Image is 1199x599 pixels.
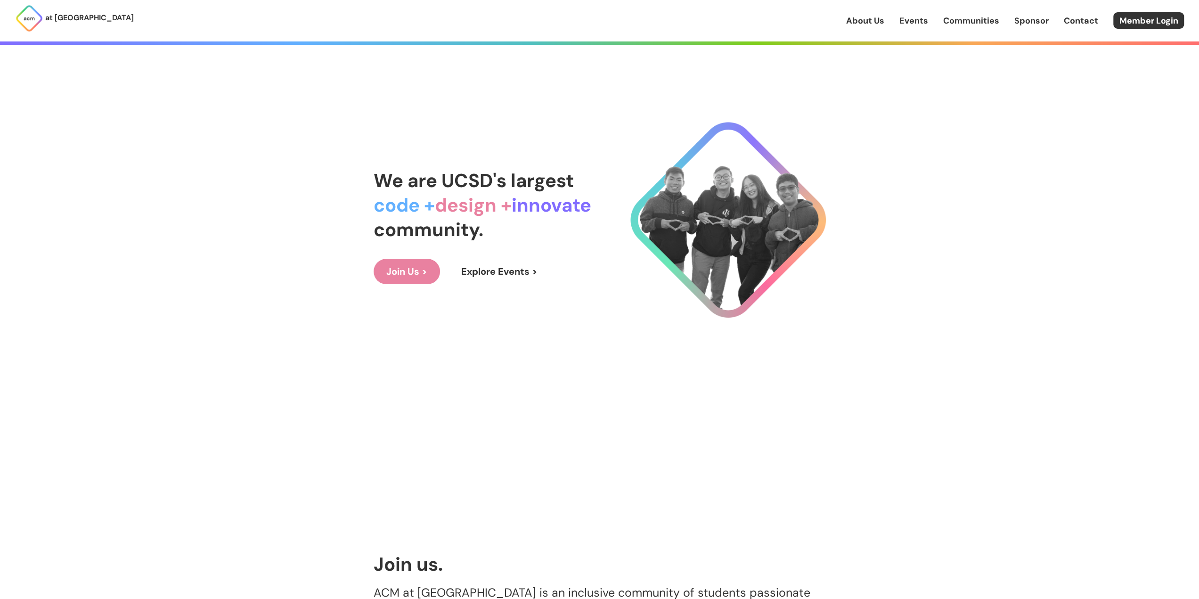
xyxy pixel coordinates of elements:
span: community. [374,217,483,242]
img: ACM Logo [15,4,43,33]
img: Cool Logo [630,122,826,318]
span: innovate [512,193,591,217]
a: Contact [1064,15,1098,27]
a: Sponsor [1014,15,1049,27]
p: at [GEOGRAPHIC_DATA] [45,12,134,24]
h1: Join us. [374,554,826,574]
a: Explore Events > [449,259,550,284]
a: Member Login [1113,12,1184,29]
a: Communities [943,15,999,27]
a: About Us [846,15,884,27]
span: We are UCSD's largest [374,168,574,193]
span: design + [435,193,512,217]
a: Join Us > [374,259,440,284]
a: at [GEOGRAPHIC_DATA] [15,4,134,33]
span: code + [374,193,435,217]
a: Events [899,15,928,27]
